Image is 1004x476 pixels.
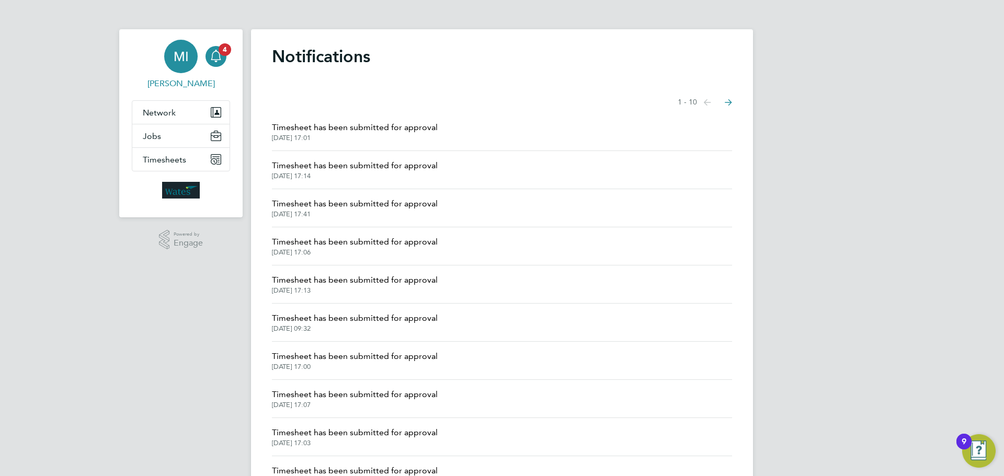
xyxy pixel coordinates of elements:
[272,236,438,248] span: Timesheet has been submitted for approval
[272,388,438,409] a: Timesheet has been submitted for approval[DATE] 17:07
[272,426,438,439] span: Timesheet has been submitted for approval
[143,155,186,165] span: Timesheets
[159,230,203,250] a: Powered byEngage
[272,363,438,371] span: [DATE] 17:00
[132,101,230,124] button: Network
[132,40,230,90] a: MI[PERSON_NAME]
[272,350,438,363] span: Timesheet has been submitted for approval
[206,40,226,73] a: 4
[272,198,438,218] a: Timesheet has been submitted for approval[DATE] 17:41
[272,121,438,142] a: Timesheet has been submitted for approval[DATE] 17:01
[272,248,438,257] span: [DATE] 17:06
[174,239,203,248] span: Engage
[272,324,438,333] span: [DATE] 09:32
[272,236,438,257] a: Timesheet has been submitted for approval[DATE] 17:06
[272,312,438,324] span: Timesheet has been submitted for approval
[132,124,230,147] button: Jobs
[272,210,438,218] span: [DATE] 17:41
[272,46,732,67] h1: Notifications
[143,131,161,141] span: Jobs
[119,29,243,217] nav: Main navigation
[272,134,438,142] span: [DATE] 17:01
[678,97,697,108] span: 1 - 10
[272,198,438,210] span: Timesheet has been submitted for approval
[219,43,231,56] span: 4
[174,50,189,63] span: MI
[272,426,438,447] a: Timesheet has been submitted for approval[DATE] 17:03
[272,274,438,286] span: Timesheet has been submitted for approval
[132,148,230,171] button: Timesheets
[272,350,438,371] a: Timesheet has been submitted for approval[DATE] 17:00
[272,159,438,172] span: Timesheet has been submitted for approval
[272,312,438,333] a: Timesheet has been submitted for approval[DATE] 09:32
[162,182,200,199] img: wates-logo-retina.png
[962,442,966,455] div: 9
[132,182,230,199] a: Go to home page
[143,108,176,118] span: Network
[272,159,438,180] a: Timesheet has been submitted for approval[DATE] 17:14
[174,230,203,239] span: Powered by
[962,434,996,468] button: Open Resource Center, 9 new notifications
[272,388,438,401] span: Timesheet has been submitted for approval
[272,286,438,295] span: [DATE] 17:13
[678,92,732,113] nav: Select page of notifications list
[272,439,438,447] span: [DATE] 17:03
[132,77,230,90] span: Mohamed Iskandarani
[272,401,438,409] span: [DATE] 17:07
[272,172,438,180] span: [DATE] 17:14
[272,121,438,134] span: Timesheet has been submitted for approval
[272,274,438,295] a: Timesheet has been submitted for approval[DATE] 17:13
